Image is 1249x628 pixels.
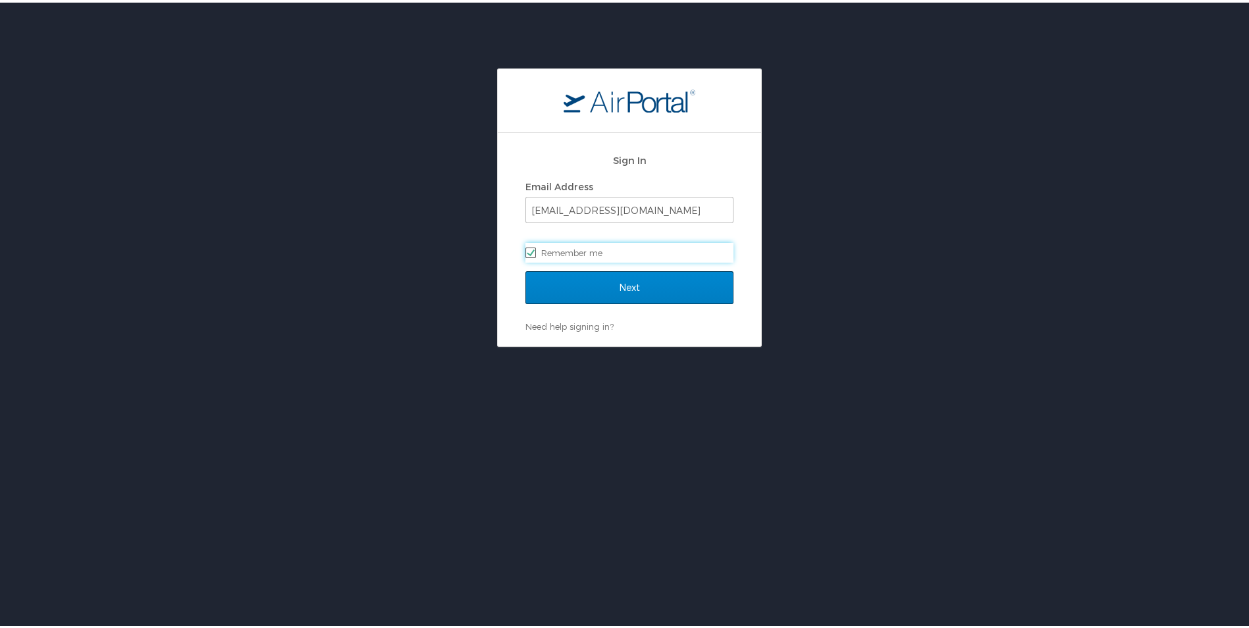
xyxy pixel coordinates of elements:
[525,150,733,165] h2: Sign In
[525,240,733,260] label: Remember me
[525,178,593,190] label: Email Address
[525,319,614,329] a: Need help signing in?
[564,86,695,110] img: logo
[525,269,733,301] input: Next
